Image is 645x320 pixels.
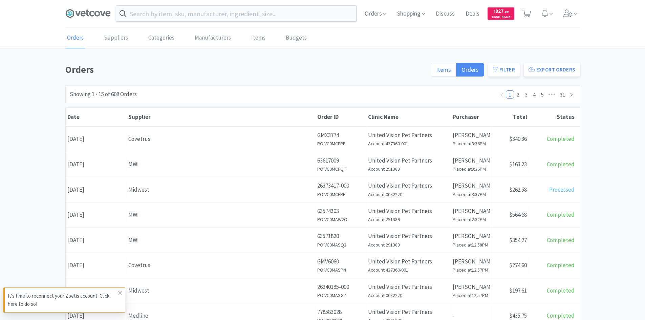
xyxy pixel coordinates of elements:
[317,156,364,165] p: 63617009
[488,63,520,77] button: Filter
[66,156,127,173] div: [DATE]
[522,90,530,99] li: 3
[509,287,527,294] span: $197.61
[531,113,575,121] div: Status
[368,113,449,121] div: Clinic Name
[453,181,490,190] p: [PERSON_NAME]
[453,266,490,274] h6: Placed at 12:57PM
[102,28,130,48] a: Suppliers
[317,257,364,266] p: GMV6060
[500,93,504,97] i: icon: left
[514,91,522,98] a: 2
[453,257,490,266] p: [PERSON_NAME]
[493,113,527,121] div: Total
[524,63,580,77] button: Export Orders
[509,312,527,319] span: $435.75
[453,165,490,173] h6: Placed at 3:36PM
[250,28,267,48] a: Items
[492,15,510,20] span: Cash Back
[66,232,127,249] div: [DATE]
[453,241,490,249] h6: Placed at 12:58PM
[116,6,356,21] input: Search by item, sku, manufacturer, ingredient, size...
[503,9,509,14] span: . 99
[317,207,364,216] p: 63574303
[368,216,449,223] h6: Account: 291389
[128,160,314,169] div: MWI
[128,113,314,121] div: Supplier
[531,91,538,98] a: 4
[368,140,449,147] h6: Account: 437360-001
[530,90,538,99] li: 4
[65,28,85,48] a: Orders
[317,307,364,317] p: 778583028
[522,91,530,98] a: 3
[509,211,527,218] span: $564.68
[547,161,575,168] span: Completed
[539,91,546,98] a: 5
[368,191,449,198] h6: Account: 0082220
[368,266,449,274] h6: Account: 437360-001
[66,130,127,148] div: [DATE]
[506,90,514,99] li: 1
[433,11,457,17] a: Discuss
[569,93,574,97] i: icon: right
[498,90,506,99] li: Previous Page
[547,312,575,319] span: Completed
[547,287,575,294] span: Completed
[368,307,449,317] p: United Vision Pet Partners
[453,140,490,147] h6: Placed at 3:36PM
[368,181,449,190] p: United Vision Pet Partners
[368,282,449,292] p: United Vision Pet Partners
[453,131,490,140] p: [PERSON_NAME]
[509,135,527,143] span: $340.36
[317,181,364,190] p: 26373417-000
[317,241,364,249] h6: PO: VC0MASQ3
[70,90,137,99] div: Showing 1 - 15 of 608 Orders
[538,90,546,99] li: 5
[368,207,449,216] p: United Vision Pet Partners
[453,292,490,299] h6: Placed at 12:57PM
[557,90,567,99] li: 31
[317,232,364,241] p: 63571820
[128,134,314,144] div: Covetrus
[317,140,364,147] h6: PO: VC0MCFPB
[66,257,127,274] div: [DATE]
[509,236,527,244] span: $354.27
[128,261,314,270] div: Covetrus
[509,186,527,193] span: $262.58
[368,232,449,241] p: United Vision Pet Partners
[284,28,308,48] a: Budgets
[66,282,127,299] div: [DATE]
[558,91,567,98] a: 31
[67,113,125,121] div: Date
[317,216,364,223] h6: PO: VC0MAW2O
[317,266,364,274] h6: PO: VC0MASPN
[549,186,575,193] span: Processed
[368,156,449,165] p: United Vision Pet Partners
[453,191,490,198] h6: Placed at 3:37PM
[514,90,522,99] li: 2
[463,11,482,17] a: Deals
[488,4,514,23] a: $927.99Cash Back
[128,236,314,245] div: MWI
[509,261,527,269] span: $274.60
[368,292,449,299] h6: Account: 0082220
[546,90,557,99] span: •••
[547,211,575,218] span: Completed
[65,62,427,77] h1: Orders
[368,131,449,140] p: United Vision Pet Partners
[453,156,490,165] p: [PERSON_NAME]
[193,28,233,48] a: Manufacturers
[453,113,490,121] div: Purchaser
[436,66,451,73] span: Items
[453,216,490,223] h6: Placed at 2:32PM
[368,165,449,173] h6: Account: 291389
[8,292,118,308] p: It's time to reconnect your Zoetis account. Click here to do so!
[66,206,127,223] div: [DATE]
[547,236,575,244] span: Completed
[368,257,449,266] p: United Vision Pet Partners
[461,66,479,73] span: Orders
[317,113,365,121] div: Order ID
[317,191,364,198] h6: PO: VC0MCFRF
[317,131,364,140] p: GMX3774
